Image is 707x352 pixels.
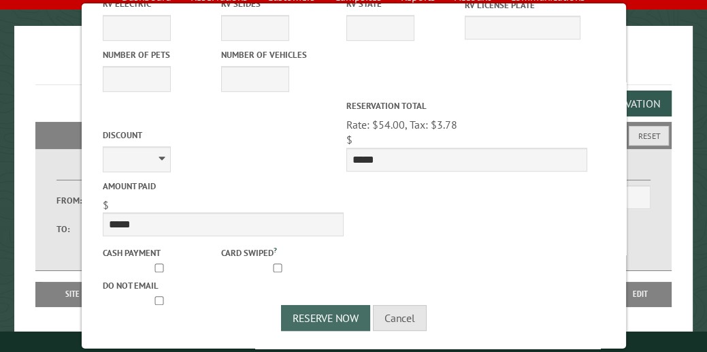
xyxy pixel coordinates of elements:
[103,129,344,142] label: Discount
[221,244,337,259] label: Card swiped
[346,99,587,112] label: Reservation Total
[56,165,201,180] label: Dates
[346,133,352,146] span: $
[56,223,93,236] label: To:
[281,305,370,331] button: Reserve Now
[629,126,669,146] button: Reset
[103,279,218,292] label: Do not email
[103,198,109,212] span: $
[274,245,277,255] a: ?
[35,122,672,148] h2: Filters
[221,48,337,61] label: Number of Vehicles
[609,282,672,306] th: Edit
[35,48,672,85] h1: Reservations
[346,118,457,131] span: Rate: $54.00, Tax: $3.78
[103,48,218,61] label: Number of Pets
[103,180,344,193] label: Amount paid
[373,305,427,331] button: Cancel
[42,282,103,306] th: Site
[56,194,93,207] label: From:
[103,246,218,259] label: Cash payment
